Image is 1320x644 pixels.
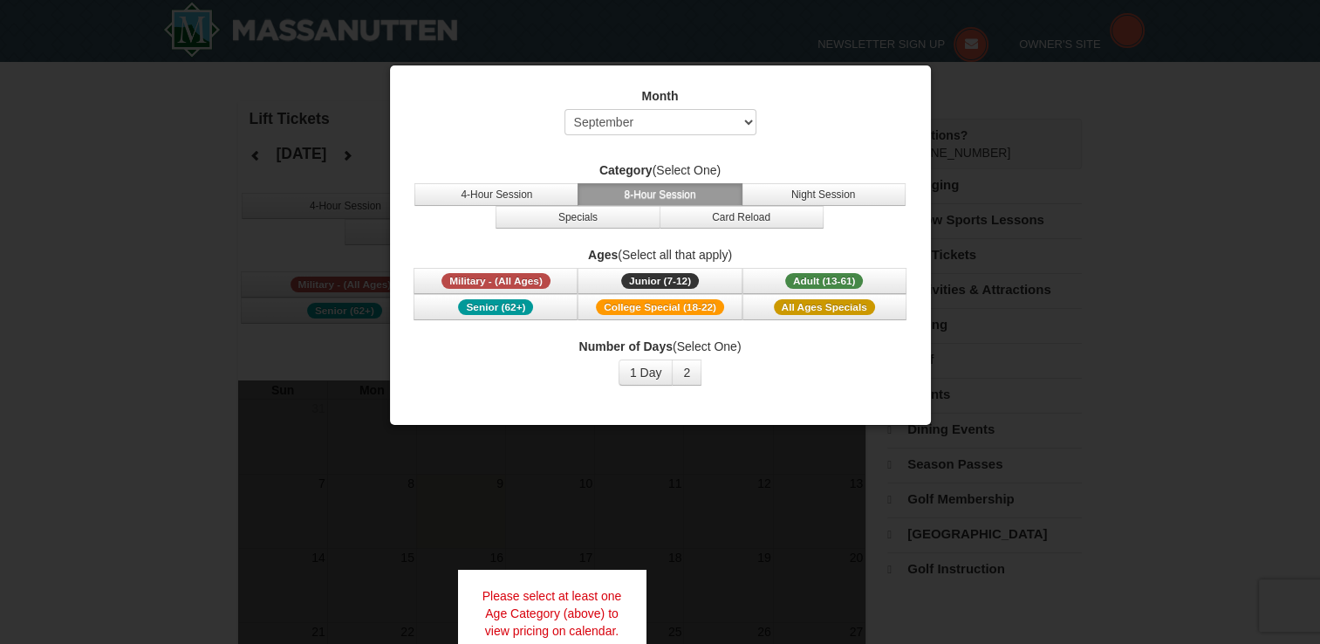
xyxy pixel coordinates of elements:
[458,299,533,315] span: Senior (62+)
[621,273,699,289] span: Junior (7-12)
[642,89,679,103] strong: Month
[599,163,653,177] strong: Category
[742,268,906,294] button: Adult (13-61)
[579,339,673,353] strong: Number of Days
[742,294,906,320] button: All Ages Specials
[412,338,909,355] label: (Select One)
[774,299,875,315] span: All Ages Specials
[785,273,864,289] span: Adult (13-61)
[578,268,742,294] button: Junior (7-12)
[596,299,724,315] span: College Special (18-22)
[414,268,578,294] button: Military - (All Ages)
[588,248,618,262] strong: Ages
[496,206,660,229] button: Specials
[672,360,701,386] button: 2
[742,183,906,206] button: Night Session
[412,246,909,264] label: (Select all that apply)
[412,161,909,179] label: (Select One)
[414,294,578,320] button: Senior (62+)
[414,183,578,206] button: 4-Hour Session
[660,206,824,229] button: Card Reload
[441,273,551,289] span: Military - (All Ages)
[578,294,742,320] button: College Special (18-22)
[578,183,742,206] button: 8-Hour Session
[619,360,674,386] button: 1 Day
